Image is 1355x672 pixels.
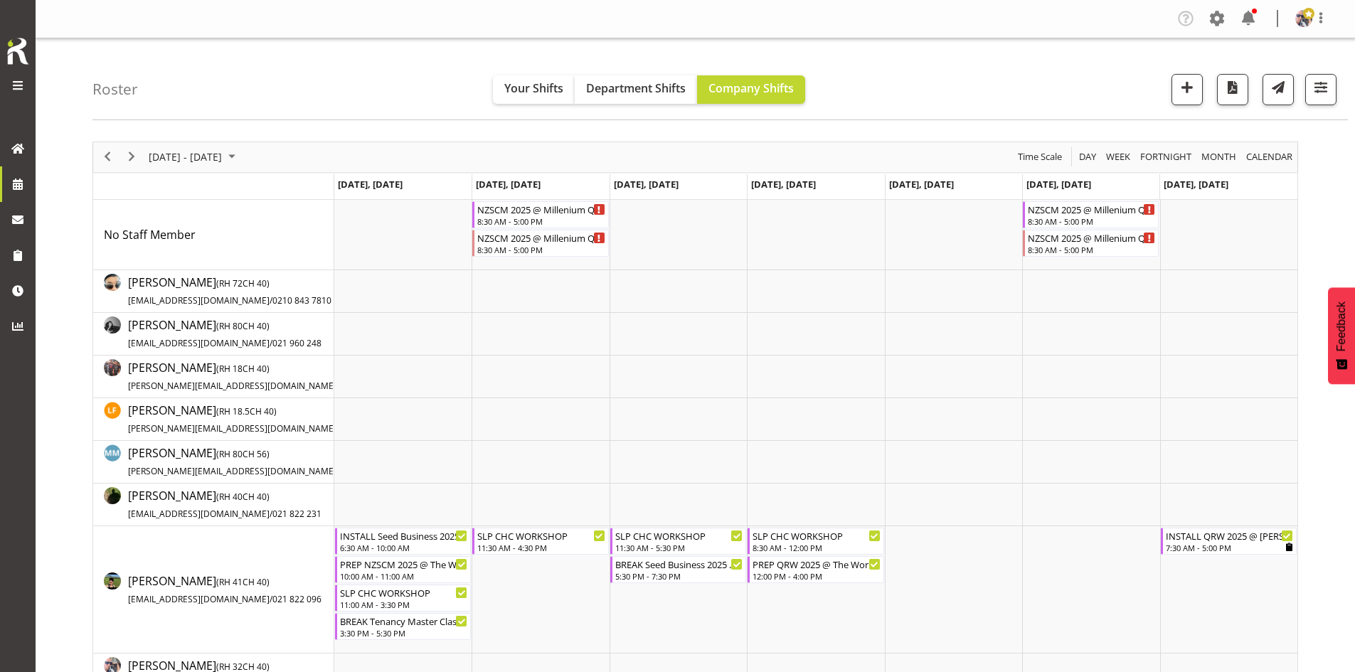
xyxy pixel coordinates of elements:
div: 8:30 AM - 5:00 PM [477,215,605,227]
img: Rosterit icon logo [4,36,32,67]
div: 8:30 AM - 5:00 PM [1028,244,1155,255]
span: [PERSON_NAME][EMAIL_ADDRESS][DOMAIN_NAME] [128,380,336,392]
span: RH 40 [219,491,243,503]
span: Time Scale [1016,148,1063,166]
div: 8:30 AM - 5:00 PM [1028,215,1155,227]
div: Rosey McKimmie"s event - BREAK Tenancy Master Class 2025 CHC @ Te Pae On Site @ 1600 Begin From M... [335,613,471,640]
button: Department Shifts [575,75,697,104]
div: Rosey McKimmie"s event - SLP CHC WORKSHOP Begin From Tuesday, August 26, 2025 at 11:30:00 AM GMT+... [472,528,608,555]
span: Company Shifts [708,80,794,96]
div: No Staff Member"s event - NZSCM 2025 @ Millenium QTOWN On Site @ 1200 Begin From Tuesday, August ... [472,230,608,257]
div: 11:00 AM - 3:30 PM [340,599,467,610]
button: Add a new shift [1171,74,1203,105]
div: No Staff Member"s event - NZSCM 2025 @ Millenium QTOWN On Site @ 1200 Begin From Tuesday, August ... [472,201,608,228]
span: ( CH 40) [216,320,270,332]
div: Rosey McKimmie"s event - SLP CHC WORKSHOP Begin From Wednesday, August 27, 2025 at 11:30:00 AM GM... [610,528,746,555]
span: [EMAIL_ADDRESS][DOMAIN_NAME] [128,593,270,605]
div: 8:30 AM - 12:00 PM [753,542,880,553]
span: ( CH 40) [216,363,270,375]
button: Timeline Month [1199,148,1239,166]
div: Rosey McKimmie"s event - INSTALL Seed Business 2025 @ Te Pae On Site @ 0700 Begin From Monday, Au... [335,528,471,555]
td: No Staff Member resource [93,200,334,270]
div: BREAK Tenancy Master Class 2025 CHC @ [PERSON_NAME] On Site @ 1600 [340,614,467,628]
span: Day [1078,148,1098,166]
span: RH 18.5 [219,405,250,417]
div: No Staff Member"s event - NZSCM 2025 @ Millenium QTOWN On Site @ 1200 Begin From Saturday, August... [1023,201,1159,228]
div: previous period [95,142,119,172]
div: SLP CHC WORKSHOP [477,528,605,543]
div: 10:00 AM - 11:00 AM [340,570,467,582]
span: Fortnight [1139,148,1193,166]
a: [PERSON_NAME](RH 72CH 40)[EMAIL_ADDRESS][DOMAIN_NAME]/0210 843 7810 [128,274,331,308]
span: [DATE], [DATE] [889,178,954,191]
div: August 25 - 31, 2025 [144,142,244,172]
div: NZSCM 2025 @ Millenium QTOWN On Site @ 1200 [1028,202,1155,216]
div: INSTALL Seed Business 2025 @ [PERSON_NAME] On Site @ 0700 [340,528,467,543]
div: PREP QRW 2025 @ The Workshop [753,557,880,571]
span: [DATE], [DATE] [1164,178,1229,191]
span: 021 960 248 [272,337,322,349]
span: [DATE], [DATE] [476,178,541,191]
span: [DATE] - [DATE] [147,148,223,166]
span: [EMAIL_ADDRESS][DOMAIN_NAME] [128,337,270,349]
span: ( CH 40) [216,491,270,503]
span: 021 822 096 [272,593,322,605]
div: Rosey McKimmie"s event - SLP CHC WORKSHOP Begin From Monday, August 25, 2025 at 11:00:00 AM GMT+1... [335,585,471,612]
span: Department Shifts [586,80,686,96]
span: [PERSON_NAME] [128,573,322,606]
span: [PERSON_NAME][EMAIL_ADDRESS][DOMAIN_NAME] [128,465,336,477]
span: [PERSON_NAME] [128,488,322,521]
span: [DATE], [DATE] [1026,178,1091,191]
span: [PERSON_NAME] [128,317,322,350]
button: Send a list of all shifts for the selected filtered period to all rostered employees. [1263,74,1294,105]
span: RH 80 [219,320,243,332]
div: Rosey McKimmie"s event - INSTALL QRW 2025 @ TE PAE On Site @ 0800 Begin From Sunday, August 31, 2... [1161,528,1297,555]
div: NZSCM 2025 @ Millenium QTOWN On Site @ 1200 [1028,230,1155,245]
span: Week [1105,148,1132,166]
span: Your Shifts [504,80,563,96]
button: Time Scale [1016,148,1065,166]
span: Feedback [1335,302,1348,351]
div: NZSCM 2025 @ Millenium QTOWN On Site @ 1200 [477,202,605,216]
button: Feedback - Show survey [1328,287,1355,384]
div: 11:30 AM - 5:30 PM [615,542,743,553]
span: No Staff Member [104,227,196,242]
span: ( CH 56) [216,448,270,460]
button: Timeline Day [1077,148,1099,166]
div: SLP CHC WORKSHOP [753,528,880,543]
span: ( CH 40) [216,576,270,588]
button: Previous [98,148,117,166]
span: [PERSON_NAME] [128,445,388,478]
div: next period [119,142,144,172]
span: ( CH 40) [216,405,277,417]
td: Micah Hetrick resource [93,484,334,526]
button: Month [1244,148,1295,166]
span: [DATE], [DATE] [338,178,403,191]
a: [PERSON_NAME](RH 40CH 40)[EMAIL_ADDRESS][DOMAIN_NAME]/021 822 231 [128,487,322,521]
div: 8:30 AM - 5:00 PM [477,244,605,255]
div: Rosey McKimmie"s event - PREP QRW 2025 @ The Workshop Begin From Thursday, August 28, 2025 at 12:... [748,556,883,583]
span: [EMAIL_ADDRESS][DOMAIN_NAME] [128,508,270,520]
span: 0210 843 7810 [272,294,331,306]
a: [PERSON_NAME](RH 18.5CH 40)[PERSON_NAME][EMAIL_ADDRESS][DOMAIN_NAME] [128,402,388,436]
button: Company Shifts [697,75,805,104]
span: [PERSON_NAME] [128,360,388,393]
button: Fortnight [1138,148,1194,166]
span: Month [1200,148,1238,166]
span: [PERSON_NAME][EMAIL_ADDRESS][DOMAIN_NAME] [128,422,336,434]
div: Rosey McKimmie"s event - SLP CHC WORKSHOP Begin From Thursday, August 28, 2025 at 8:30:00 AM GMT+... [748,528,883,555]
span: RH 18 [219,363,243,375]
button: Your Shifts [493,75,575,104]
span: [PERSON_NAME] [128,274,331,307]
div: 11:30 AM - 4:30 PM [477,542,605,553]
div: 7:30 AM - 5:00 PM [1166,542,1293,553]
span: [PERSON_NAME] [128,402,388,435]
div: Rosey McKimmie"s event - PREP NZSCM 2025 @ The Workshop Begin From Monday, August 25, 2025 at 10:... [335,556,471,583]
span: [EMAIL_ADDRESS][DOMAIN_NAME] [128,294,270,306]
span: 021 822 231 [272,508,322,520]
div: BREAK Seed Business 2025 @ [PERSON_NAME] On Site @ 1800 [615,557,743,571]
div: PREP NZSCM 2025 @ The Workshop [340,557,467,571]
span: [DATE], [DATE] [751,178,816,191]
span: [DATE], [DATE] [614,178,679,191]
a: [PERSON_NAME](RH 80CH 56)[PERSON_NAME][EMAIL_ADDRESS][DOMAIN_NAME] [128,444,388,479]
